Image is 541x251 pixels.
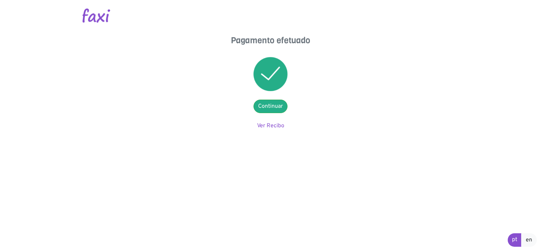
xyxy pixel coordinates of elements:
[254,57,287,91] img: success
[254,100,287,113] a: Continuar
[508,233,522,247] a: pt
[200,35,341,46] h4: Pagamento efetuado
[257,122,284,129] a: Ver Recibo
[521,233,537,247] a: en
